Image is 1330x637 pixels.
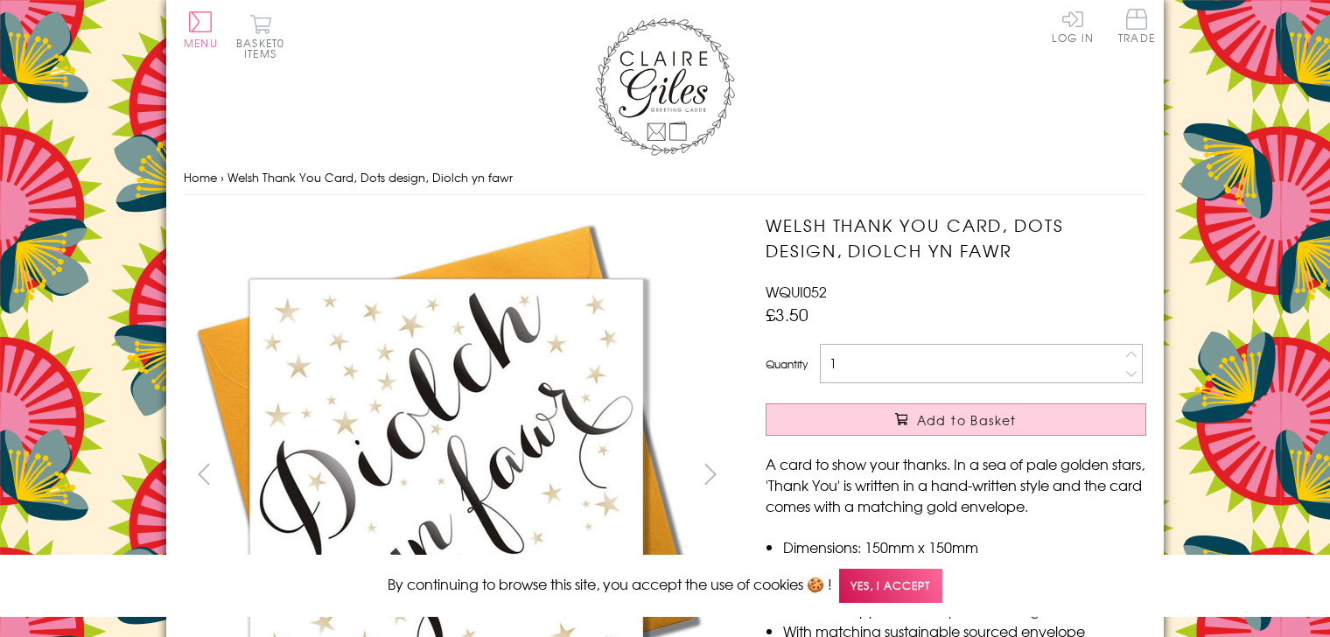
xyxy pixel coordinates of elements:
[236,14,284,59] button: Basket0 items
[766,356,808,372] label: Quantity
[227,169,513,185] span: Welsh Thank You Card, Dots design, Diolch yn fawr
[917,411,1017,429] span: Add to Basket
[184,35,218,51] span: Menu
[220,169,224,185] span: ›
[691,454,731,493] button: next
[783,536,1146,557] li: Dimensions: 150mm x 150mm
[184,160,1146,196] nav: breadcrumbs
[766,302,808,326] span: £3.50
[766,213,1146,263] h1: Welsh Thank You Card, Dots design, Diolch yn fawr
[766,281,827,302] span: WQUI052
[184,11,218,48] button: Menu
[184,169,217,185] a: Home
[766,453,1146,516] p: A card to show your thanks. In a sea of pale golden stars, 'Thank You' is written in a hand-writt...
[1052,9,1094,43] a: Log In
[184,454,223,493] button: prev
[839,569,942,603] span: Yes, I accept
[1118,9,1155,46] a: Trade
[1118,9,1155,43] span: Trade
[766,403,1146,436] button: Add to Basket
[595,17,735,156] img: Claire Giles Greetings Cards
[244,35,284,61] span: 0 items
